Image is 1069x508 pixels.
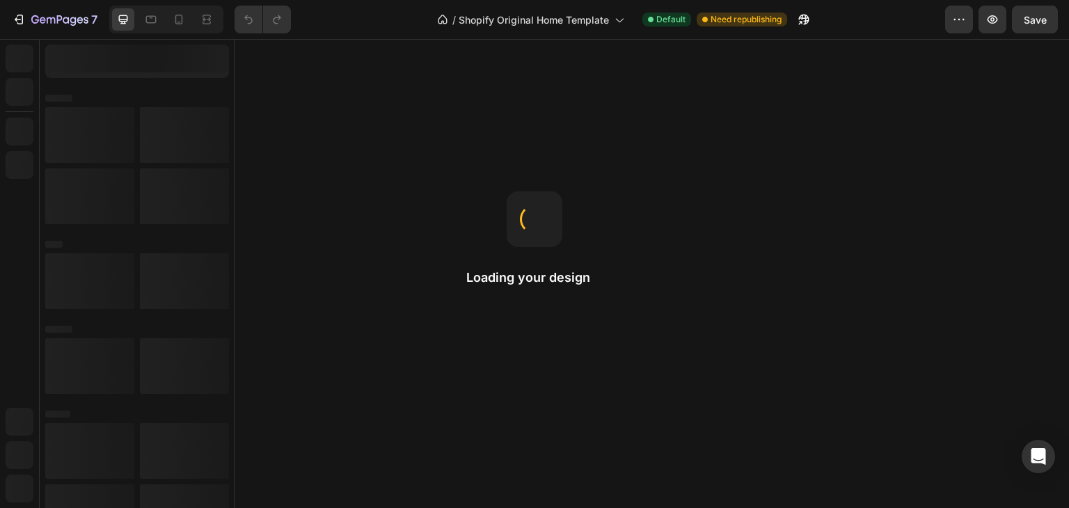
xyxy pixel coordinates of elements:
[6,6,104,33] button: 7
[711,13,782,26] span: Need republishing
[459,13,609,27] span: Shopify Original Home Template
[1024,14,1047,26] span: Save
[1022,440,1055,473] div: Open Intercom Messenger
[452,13,456,27] span: /
[466,269,603,286] h2: Loading your design
[1012,6,1058,33] button: Save
[656,13,686,26] span: Default
[91,11,97,28] p: 7
[235,6,291,33] div: Undo/Redo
